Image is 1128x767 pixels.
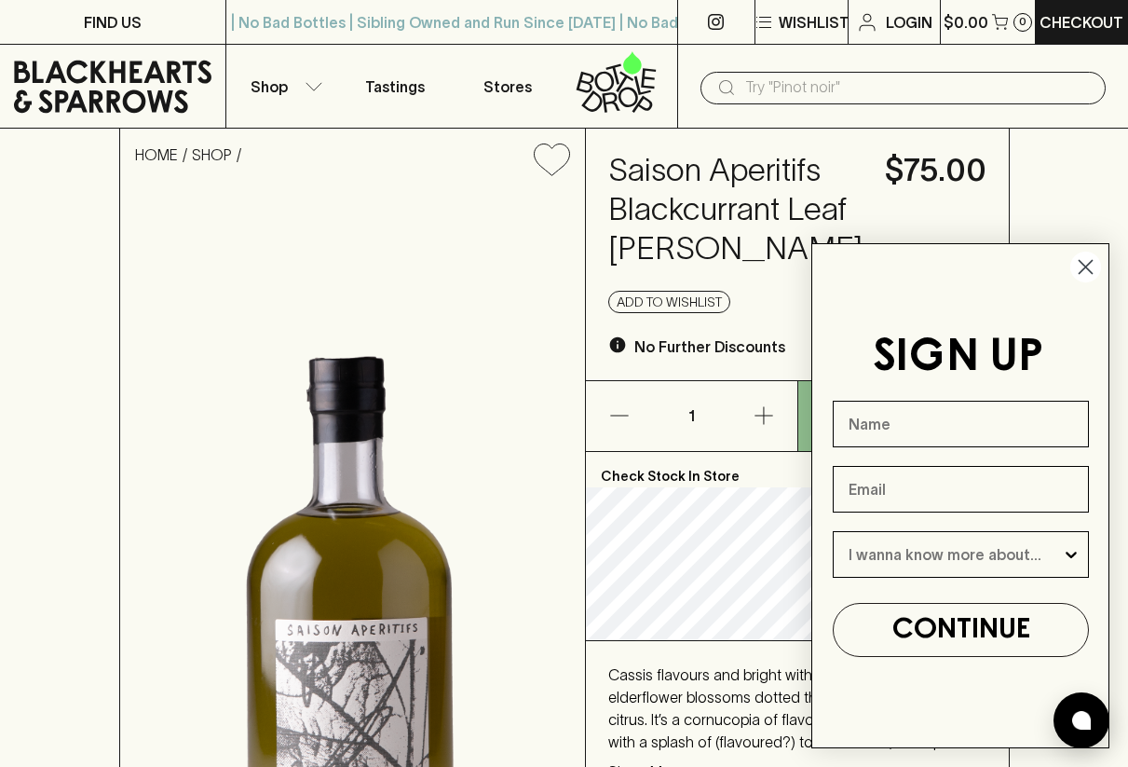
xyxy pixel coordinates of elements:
a: Stores [452,45,564,128]
a: HOME [135,146,178,163]
p: Checkout [1040,11,1123,34]
p: Wishlist [779,11,849,34]
button: Add to wishlist [608,291,730,313]
input: Try "Pinot noir" [745,73,1091,103]
p: No Further Discounts [634,336,785,358]
p: 1 [669,381,713,451]
p: 0 [1019,17,1026,27]
p: Shop [251,75,288,98]
p: Check Stock In Store [586,452,1009,487]
div: FLYOUT Form [793,225,1128,767]
button: CONTINUE [833,603,1089,657]
a: SHOP [192,146,232,163]
button: Show Options [1062,532,1080,577]
p: Login [886,11,932,34]
button: Close dialog [1069,251,1102,283]
p: Stores [483,75,532,98]
input: I wanna know more about... [849,532,1062,577]
button: Shop [226,45,339,128]
h4: $75.00 [885,151,986,190]
a: Tastings [339,45,452,128]
span: SIGN UP [873,336,1043,379]
p: FIND US [84,11,142,34]
input: Email [833,466,1089,513]
h4: Saison Aperitifs Blackcurrant Leaf [PERSON_NAME] [608,151,863,268]
p: $0.00 [944,11,988,34]
input: Name [833,401,1089,447]
img: bubble-icon [1072,711,1091,730]
button: Add to wishlist [526,136,578,184]
p: Tastings [365,75,425,98]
